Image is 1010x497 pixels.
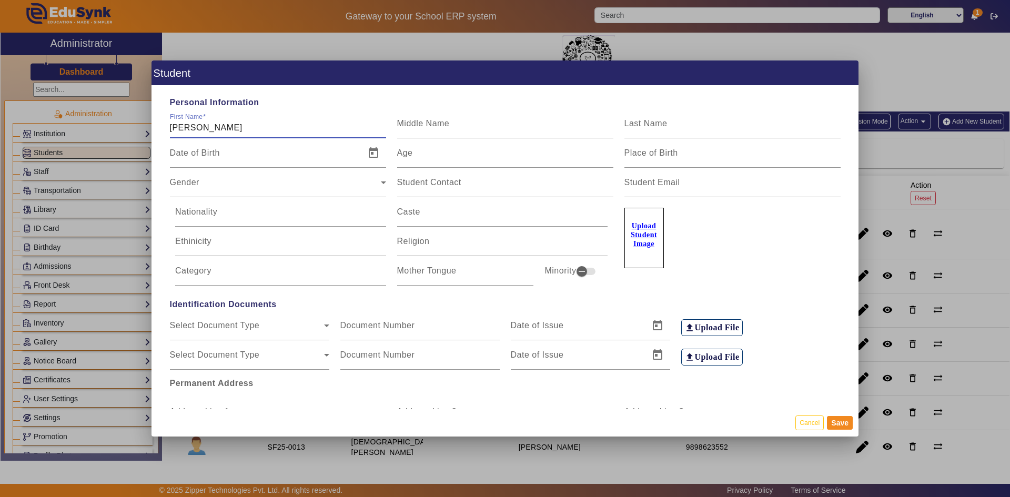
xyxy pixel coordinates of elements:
input: Document Number [340,353,500,366]
mat-icon: file_upload [684,322,695,333]
mat-icon: file_upload [684,352,695,362]
input: Ethinicity [175,239,386,252]
b: Permanent Address [170,379,254,388]
input: Place of Birth [624,151,841,164]
mat-label: Age [397,148,413,157]
input: Date of Issue [511,323,643,336]
button: Open calendar [645,313,670,338]
mat-label: Place of Birth [624,148,678,157]
h6: Upload File [695,322,740,332]
h1: Student [151,60,858,85]
input: Date of Birth [170,151,359,164]
input: Last Name [624,121,841,134]
mat-label: Address Line 3 [624,407,684,416]
mat-label: Date of Issue [511,321,564,330]
input: First Name* [170,121,386,134]
input: Nationality [175,210,386,222]
input: Middle Name [397,121,613,134]
mat-label: Date of Issue [511,350,564,359]
input: Religion [397,239,608,252]
input: Mother Tongue [397,269,534,281]
mat-label: Caste [397,207,420,216]
button: Open calendar [361,140,386,166]
mat-label: Address Line 1 [170,407,230,416]
mat-label: Minority [544,265,576,277]
mat-label: Last Name [624,119,668,128]
span: Select Document Type [170,323,324,336]
input: Caste [397,210,608,222]
input: Category [175,269,386,281]
input: Student Contact [397,180,613,193]
mat-label: Select Document Type [170,321,260,330]
u: Upload Student Image [631,222,657,248]
span: Select Document Type [170,353,324,366]
mat-label: Document Number [340,321,415,330]
mat-label: Student Contact [397,178,461,187]
input: Document Number [340,323,500,336]
input: Age [397,151,613,164]
mat-label: Date of Birth [170,148,220,157]
button: Save [827,416,853,430]
button: Cancel [795,415,824,430]
mat-label: Gender [170,178,199,187]
mat-label: Address Line 2 [397,407,457,416]
span: Personal Information [164,96,846,109]
mat-label: Ethinicity [175,237,211,246]
mat-label: Religion [397,237,430,246]
mat-label: Middle Name [397,119,450,128]
mat-label: Student Email [624,178,680,187]
button: Open calendar [645,342,670,368]
mat-label: First Name [170,114,203,120]
span: Gender [170,180,381,193]
mat-label: Select Document Type [170,350,260,359]
mat-label: Nationality [175,207,217,216]
mat-label: Category [175,266,211,275]
h6: Upload File [695,352,740,362]
span: Identification Documents [164,298,846,311]
mat-label: Document Number [340,350,415,359]
mat-label: Mother Tongue [397,266,457,275]
input: Student Email [624,180,841,193]
input: Date of Issue [511,353,643,366]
